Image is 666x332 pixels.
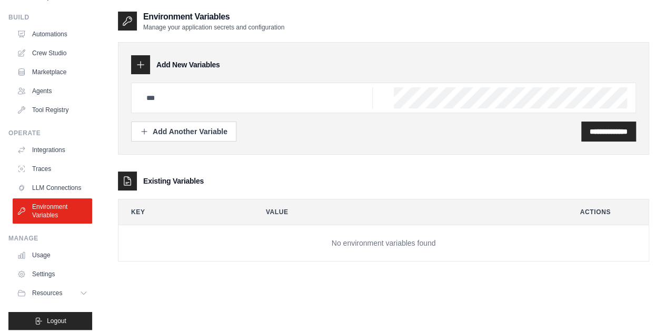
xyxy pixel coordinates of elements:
[47,317,66,325] span: Logout
[140,126,227,137] div: Add Another Variable
[143,23,284,32] p: Manage your application secrets and configuration
[13,102,92,118] a: Tool Registry
[143,11,284,23] h2: Environment Variables
[13,198,92,224] a: Environment Variables
[131,122,236,142] button: Add Another Variable
[143,176,204,186] h3: Existing Variables
[13,83,92,99] a: Agents
[13,26,92,43] a: Automations
[13,247,92,264] a: Usage
[13,179,92,196] a: LLM Connections
[13,285,92,301] button: Resources
[8,129,92,137] div: Operate
[13,64,92,81] a: Marketplace
[32,289,62,297] span: Resources
[8,13,92,22] div: Build
[568,199,649,225] th: Actions
[253,199,559,225] th: Value
[8,312,92,330] button: Logout
[156,59,220,70] h3: Add New Variables
[13,45,92,62] a: Crew Studio
[118,199,245,225] th: Key
[118,225,649,261] td: No environment variables found
[8,234,92,243] div: Manage
[13,266,92,283] a: Settings
[13,160,92,177] a: Traces
[13,142,92,158] a: Integrations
